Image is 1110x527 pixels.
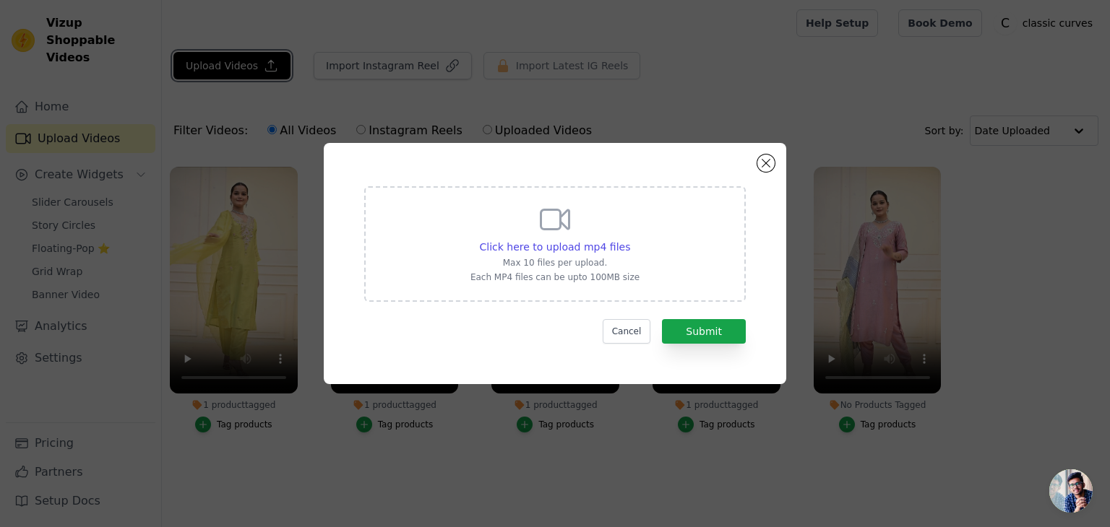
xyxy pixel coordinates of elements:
button: Cancel [603,319,651,344]
div: Open chat [1049,469,1093,513]
button: Close modal [757,154,775,172]
span: Click here to upload mp4 files [480,241,631,253]
p: Each MP4 files can be upto 100MB size [470,271,640,283]
button: Submit [662,319,746,344]
p: Max 10 files per upload. [470,257,640,269]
